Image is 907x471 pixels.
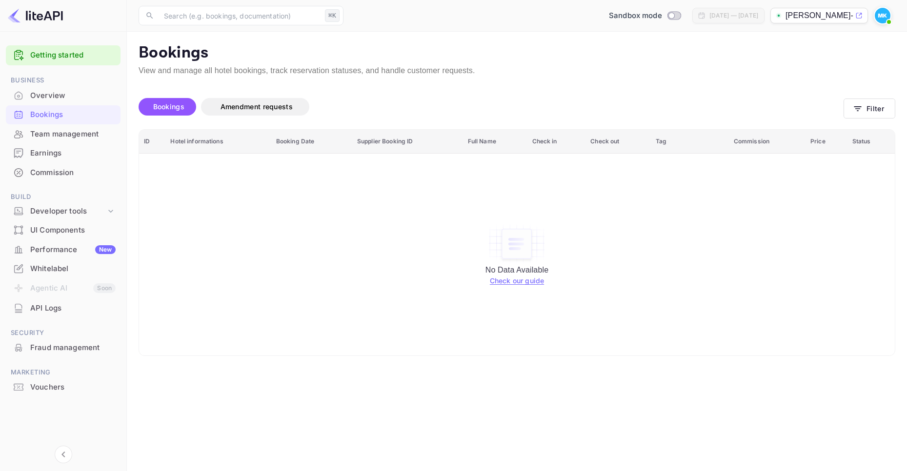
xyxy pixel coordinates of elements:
[30,342,116,353] div: Fraud management
[6,221,121,240] div: UI Components
[30,206,106,217] div: Developer tools
[6,125,121,144] div: Team management
[609,10,662,21] span: Sandbox mode
[6,45,121,65] div: Getting started
[153,102,184,111] span: Bookings
[352,130,463,154] th: Supplier Booking ID
[487,223,546,264] img: empty-state-table.svg
[8,8,63,23] img: LiteAPI logo
[325,9,340,22] div: ⌘K
[6,105,121,124] div: Bookings
[6,125,121,143] a: Team management
[844,98,895,118] button: Filter
[30,109,116,120] div: Bookings
[30,90,116,101] div: Overview
[271,130,352,154] th: Booking Date
[165,130,271,154] th: Hotel informations
[6,378,121,397] div: Vouchers
[30,263,116,275] div: Whitelabel
[490,276,544,285] a: Check our guide
[527,130,586,154] th: Check in
[875,8,890,23] img: Michelle Krogmeier
[729,130,806,154] th: Commission
[6,144,121,163] div: Earnings
[139,130,165,154] th: ID
[6,86,121,105] div: Overview
[55,446,72,463] button: Collapse navigation
[221,102,293,111] span: Amendment requests
[6,240,121,258] a: PerformanceNew
[806,130,847,154] th: Price
[30,167,116,178] div: Commission
[6,144,121,162] a: Earnings
[30,382,116,393] div: Vouchers
[139,98,844,116] div: account-settings tabs
[6,192,121,202] span: Build
[6,259,121,277] a: Whitelabel
[6,221,121,239] a: UI Components
[6,163,121,182] div: Commission
[585,130,650,154] th: Check out
[6,240,121,259] div: PerformanceNew
[30,50,116,61] a: Getting started
[651,130,729,154] th: Tag
[30,225,116,236] div: UI Components
[786,10,853,21] p: [PERSON_NAME]-54y...
[6,259,121,278] div: Whitelabel
[139,65,895,77] p: View and manage all hotel bookings, track reservation statuses, and handle customer requests.
[6,338,121,356] a: Fraud management
[709,11,758,20] div: [DATE] — [DATE]
[6,163,121,181] a: Commission
[6,86,121,104] a: Overview
[6,328,121,338] span: Security
[158,6,321,25] input: Search (e.g. bookings, documentation)
[95,245,116,254] div: New
[30,148,116,159] div: Earnings
[6,367,121,378] span: Marketing
[6,378,121,396] a: Vouchers
[139,130,895,355] table: booking table
[30,244,116,255] div: Performance
[605,10,685,21] div: Switch to Production mode
[6,203,121,220] div: Developer tools
[463,130,527,154] th: Full Name
[6,299,121,317] a: API Logs
[485,264,548,276] p: No Data Available
[847,130,895,154] th: Status
[6,105,121,123] a: Bookings
[6,338,121,357] div: Fraud management
[139,43,895,63] p: Bookings
[6,75,121,86] span: Business
[30,303,116,314] div: API Logs
[6,299,121,318] div: API Logs
[30,129,116,140] div: Team management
